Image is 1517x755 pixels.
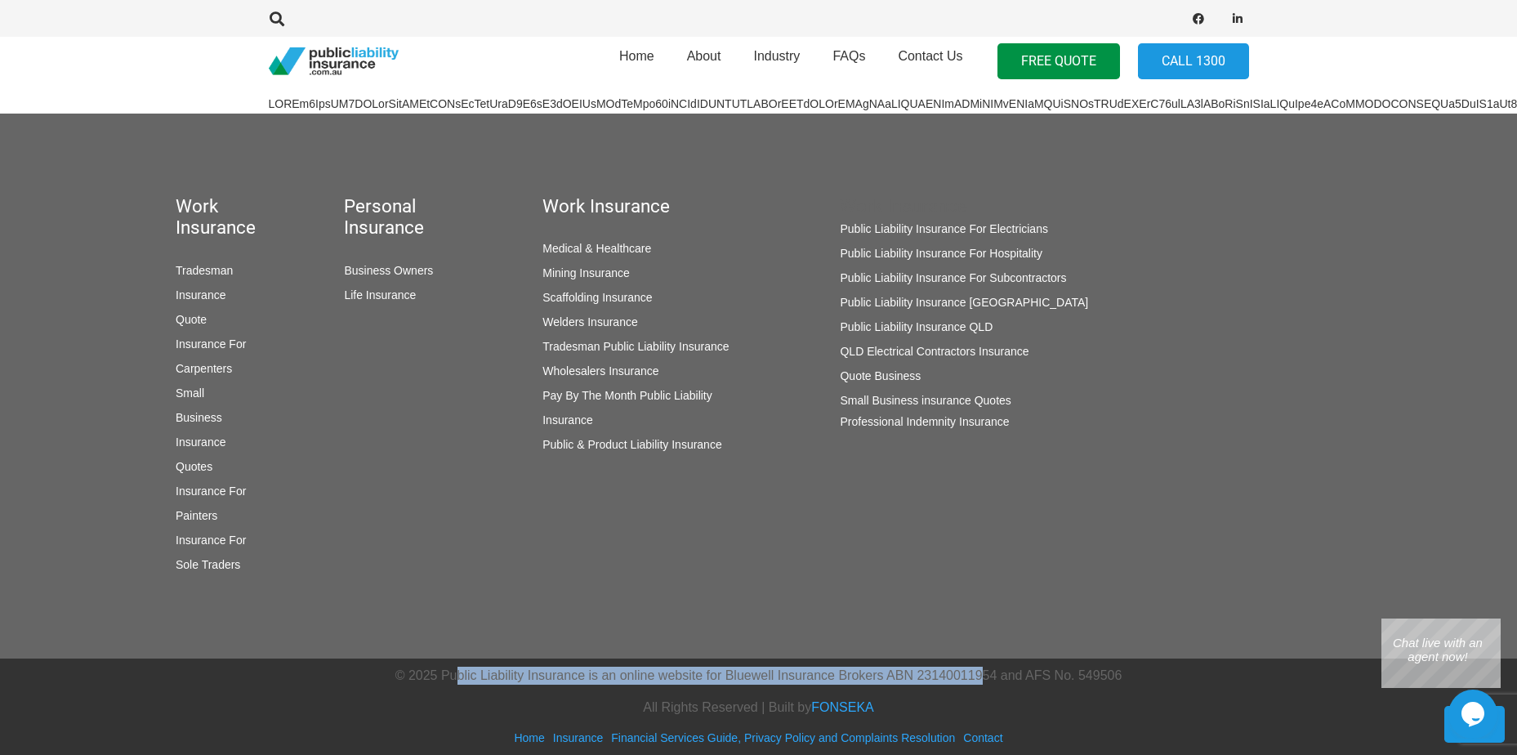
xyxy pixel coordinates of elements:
a: Search [261,11,294,26]
a: Home [603,32,671,91]
a: Back to top [1444,706,1505,743]
a: Public Liability Insurance For Hospitality [840,247,1042,260]
h5: Personal Insurance [344,195,448,239]
a: About [671,32,738,91]
p: © 2025 Public Liability Insurance is an online website for Bluewell Insurance Brokers ABN 2314001... [163,667,1354,685]
a: Professional Indemnity Insurance [840,415,1009,428]
a: Insurance [553,731,603,744]
span: Home [619,49,654,63]
span: FAQs [832,49,865,63]
a: pli_logotransparent [269,47,399,76]
a: Call 1300 [1138,43,1249,80]
iframe: chat widget [1381,619,1501,688]
a: Financial Services Guide, Privacy Policy and Complaints Resolution [611,731,955,744]
h5: Work Insurance [542,195,746,217]
a: Public Liability Insurance For Electricians [840,222,1047,235]
a: Insurance For Painters [176,485,246,522]
a: Industry [737,32,816,91]
a: Insurance For Carpenters [176,337,246,375]
a: Facebook [1187,7,1210,30]
a: Public & Product Liability Insurance [542,438,721,451]
a: QLD Electrical Contractors Insurance [840,345,1028,358]
a: Pay By The Month Public Liability Insurance [542,389,712,427]
a: Wholesalers Insurance [542,364,658,377]
a: FREE QUOTE [997,43,1120,80]
h5: Work Insurance [840,195,1143,217]
a: FAQs [816,32,881,91]
a: Tradesman Insurance Quote [176,264,233,326]
a: Public Liability Insurance [GEOGRAPHIC_DATA] [840,296,1088,309]
a: Home [514,731,544,744]
p: All Rights Reserved | Built by [163,699,1354,717]
a: Quote Business [840,369,921,382]
a: Contact Us [881,32,979,91]
a: Public Liability Insurance For Subcontractors [840,271,1066,284]
h5: Work Insurance [176,195,250,239]
a: LinkedIn [1226,7,1249,30]
span: About [687,49,721,63]
a: Contact [963,731,1002,744]
a: Business Owners Life Insurance [344,264,433,302]
a: Medical & Healthcare [542,242,651,255]
a: Welders Insurance [542,315,637,328]
div: LOREm6IpsUM7DOLorSitAMEtCONsEcTetUraD9E6sE3dOEIUsMOdTeMpo60iNCIdIDUNTUTLABOrEETdOLOrEMAgNAaLIQUAE... [269,95,1249,113]
a: Insurance For Sole Traders [176,534,246,571]
a: Mining Insurance [542,266,630,279]
a: Scaffolding Insurance [542,291,652,304]
a: Tradesman Public Liability Insurance [542,340,729,353]
a: FONSEKA [811,700,873,714]
a: Small Business Insurance Quotes [176,386,225,473]
iframe: chat widget [1448,690,1501,739]
a: Small Business insurance Quotes [840,394,1011,407]
span: Industry [753,49,800,63]
a: Public Liability Insurance QLD [840,320,993,333]
span: Contact Us [898,49,962,63]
